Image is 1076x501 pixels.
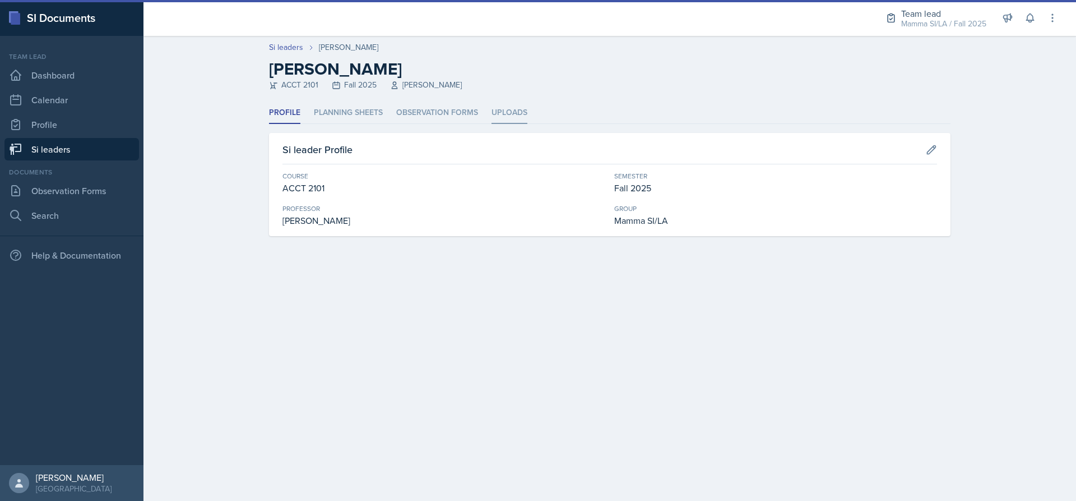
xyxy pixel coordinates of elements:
[396,102,478,124] li: Observation Forms
[4,138,139,160] a: Si leaders
[269,79,950,91] div: ACCT 2101 Fall 2025 [PERSON_NAME]
[4,64,139,86] a: Dashboard
[4,244,139,266] div: Help & Documentation
[4,89,139,111] a: Calendar
[614,204,937,214] div: Group
[282,204,605,214] div: Professor
[614,171,937,181] div: Semester
[269,42,303,53] a: Si leaders
[269,102,300,124] li: Profile
[282,171,605,181] div: Course
[4,204,139,227] a: Search
[901,7,986,20] div: Team lead
[36,483,112,494] div: [GEOGRAPHIC_DATA]
[614,214,937,227] div: Mamma SI/LA
[614,181,937,195] div: Fall 2025
[282,142,353,157] h3: Si leader Profile
[4,113,139,136] a: Profile
[314,102,383,124] li: Planning Sheets
[269,59,950,79] h2: [PERSON_NAME]
[4,167,139,177] div: Documents
[319,42,378,53] div: [PERSON_NAME]
[4,180,139,202] a: Observation Forms
[36,472,112,483] div: [PERSON_NAME]
[4,52,139,62] div: Team lead
[282,181,605,195] div: ACCT 2101
[491,102,527,124] li: Uploads
[282,214,605,227] div: [PERSON_NAME]
[901,18,986,30] div: Mamma SI/LA / Fall 2025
